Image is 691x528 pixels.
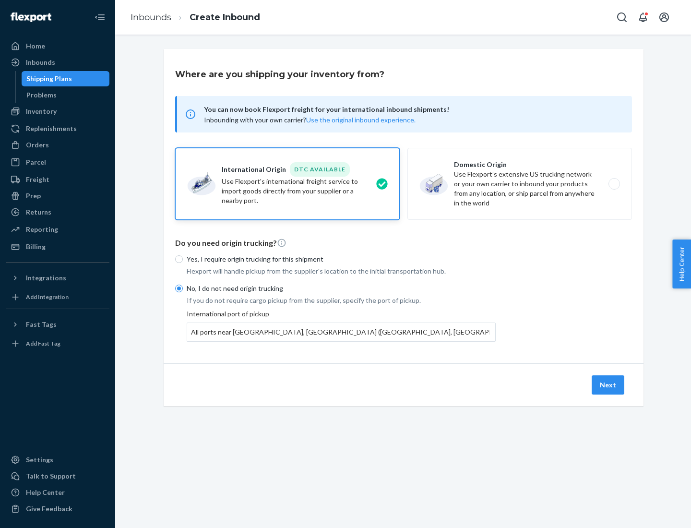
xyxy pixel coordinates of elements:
[26,74,72,84] div: Shipping Plans
[131,12,171,23] a: Inbounds
[22,71,110,86] a: Shipping Plans
[6,204,109,220] a: Returns
[187,296,496,305] p: If you do not require cargo pickup from the supplier, specify the port of pickup.
[90,8,109,27] button: Close Navigation
[655,8,674,27] button: Open account menu
[26,471,76,481] div: Talk to Support
[187,266,496,276] p: Flexport will handle pickup from the supplier's location to the initial transportation hub.
[26,242,46,252] div: Billing
[26,140,49,150] div: Orders
[672,240,691,288] button: Help Center
[6,289,109,305] a: Add Integration
[306,115,416,125] button: Use the original inbound experience.
[26,504,72,514] div: Give Feedback
[26,90,57,100] div: Problems
[22,87,110,103] a: Problems
[612,8,631,27] button: Open Search Box
[6,501,109,516] button: Give Feedback
[187,254,496,264] p: Yes, I require origin trucking for this shipment
[26,191,41,201] div: Prep
[6,137,109,153] a: Orders
[26,293,69,301] div: Add Integration
[26,124,77,133] div: Replenishments
[26,207,51,217] div: Returns
[175,255,183,263] input: Yes, I require origin trucking for this shipment
[123,3,268,32] ol: breadcrumbs
[6,270,109,286] button: Integrations
[6,121,109,136] a: Replenishments
[26,225,58,234] div: Reporting
[6,104,109,119] a: Inventory
[6,239,109,254] a: Billing
[26,157,46,167] div: Parcel
[6,468,109,484] a: Talk to Support
[26,273,66,283] div: Integrations
[6,188,109,204] a: Prep
[26,320,57,329] div: Fast Tags
[592,375,624,395] button: Next
[6,172,109,187] a: Freight
[633,8,653,27] button: Open notifications
[11,12,51,22] img: Flexport logo
[175,238,632,249] p: Do you need origin trucking?
[204,116,416,124] span: Inbounding with your own carrier?
[6,155,109,170] a: Parcel
[26,41,45,51] div: Home
[6,38,109,54] a: Home
[6,317,109,332] button: Fast Tags
[6,222,109,237] a: Reporting
[26,175,49,184] div: Freight
[26,339,60,348] div: Add Fast Tag
[26,455,53,465] div: Settings
[6,336,109,351] a: Add Fast Tag
[6,485,109,500] a: Help Center
[175,68,384,81] h3: Where are you shipping your inventory from?
[26,58,55,67] div: Inbounds
[175,285,183,292] input: No, I do not need origin trucking
[26,107,57,116] div: Inventory
[187,284,496,293] p: No, I do not need origin trucking
[204,104,620,115] span: You can now book Flexport freight for your international inbound shipments!
[187,309,496,342] div: International port of pickup
[190,12,260,23] a: Create Inbound
[6,452,109,468] a: Settings
[6,55,109,70] a: Inbounds
[26,488,65,497] div: Help Center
